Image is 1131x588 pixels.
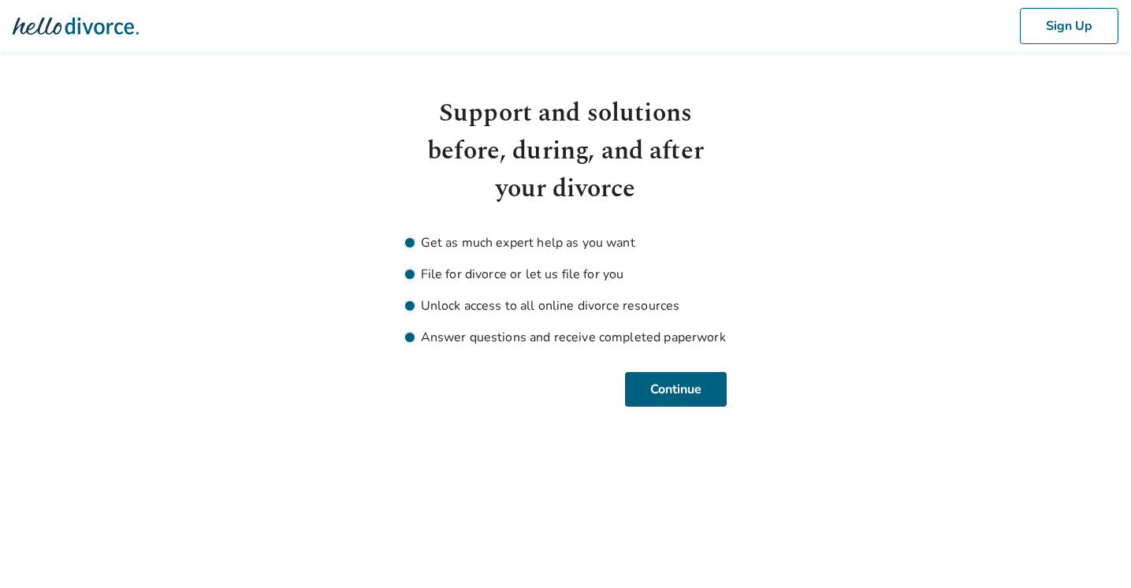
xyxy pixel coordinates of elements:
[625,372,727,407] button: Continue
[13,10,139,42] img: Hello Divorce Logo
[405,265,727,284] li: File for divorce or let us file for you
[405,328,727,347] li: Answer questions and receive completed paperwork
[405,95,727,208] h1: Support and solutions before, during, and after your divorce
[405,296,727,315] li: Unlock access to all online divorce resources
[405,233,727,252] li: Get as much expert help as you want
[1020,8,1118,44] button: Sign Up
